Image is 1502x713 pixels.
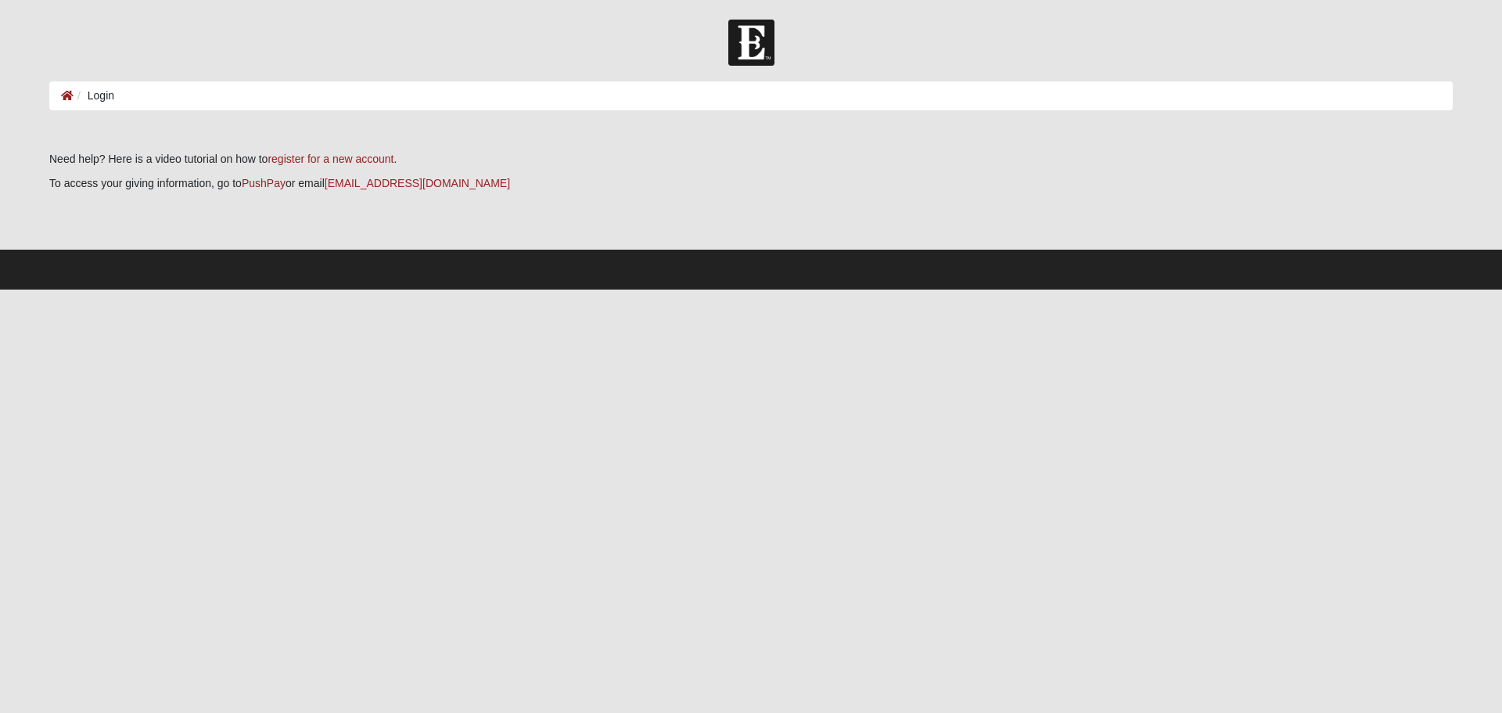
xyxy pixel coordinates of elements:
[242,177,286,189] a: PushPay
[49,151,1453,167] p: Need help? Here is a video tutorial on how to .
[49,175,1453,192] p: To access your giving information, go to or email
[74,88,114,104] li: Login
[728,20,774,66] img: Church of Eleven22 Logo
[325,177,510,189] a: [EMAIL_ADDRESS][DOMAIN_NAME]
[268,153,393,165] a: register for a new account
